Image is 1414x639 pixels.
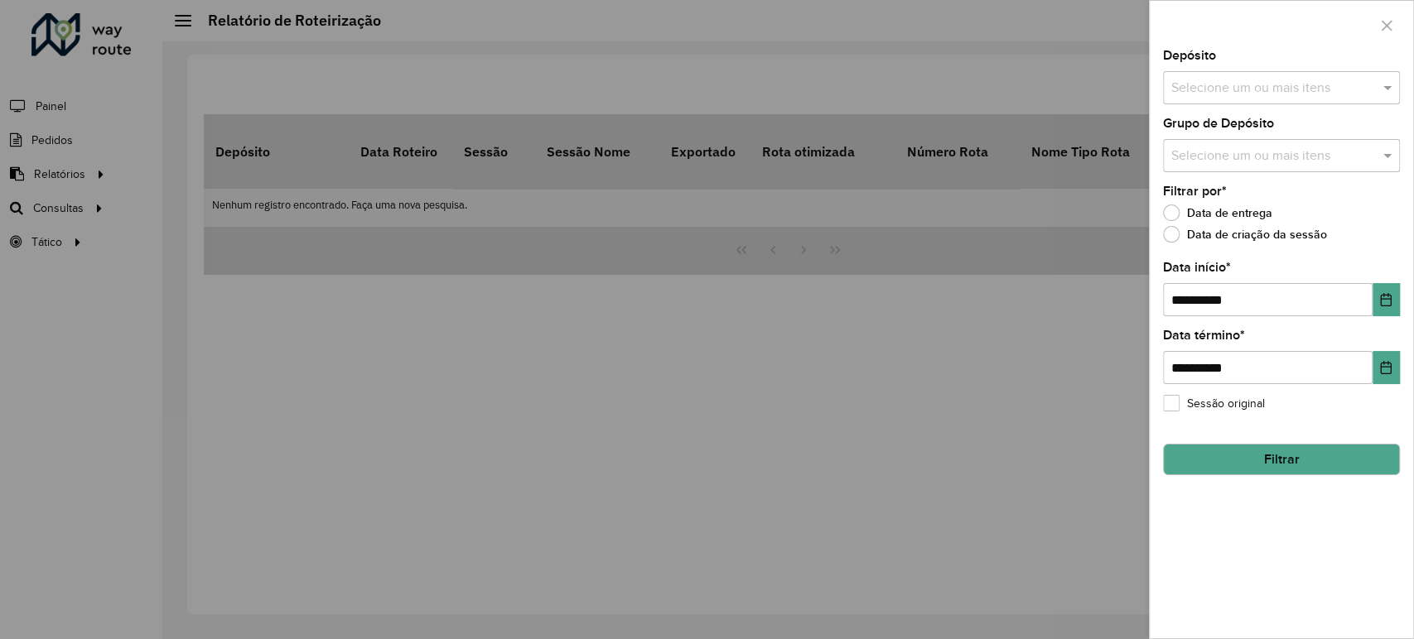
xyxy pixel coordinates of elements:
button: Choose Date [1373,283,1400,316]
label: Grupo de Depósito [1163,113,1274,133]
label: Data de entrega [1163,204,1272,221]
label: Data término [1163,325,1245,345]
label: Depósito [1163,46,1216,65]
button: Filtrar [1163,444,1400,475]
button: Choose Date [1373,351,1400,384]
label: Data de criação da sessão [1163,226,1327,243]
label: Filtrar por [1163,181,1227,201]
label: Sessão original [1163,395,1265,412]
label: Data início [1163,257,1231,277]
